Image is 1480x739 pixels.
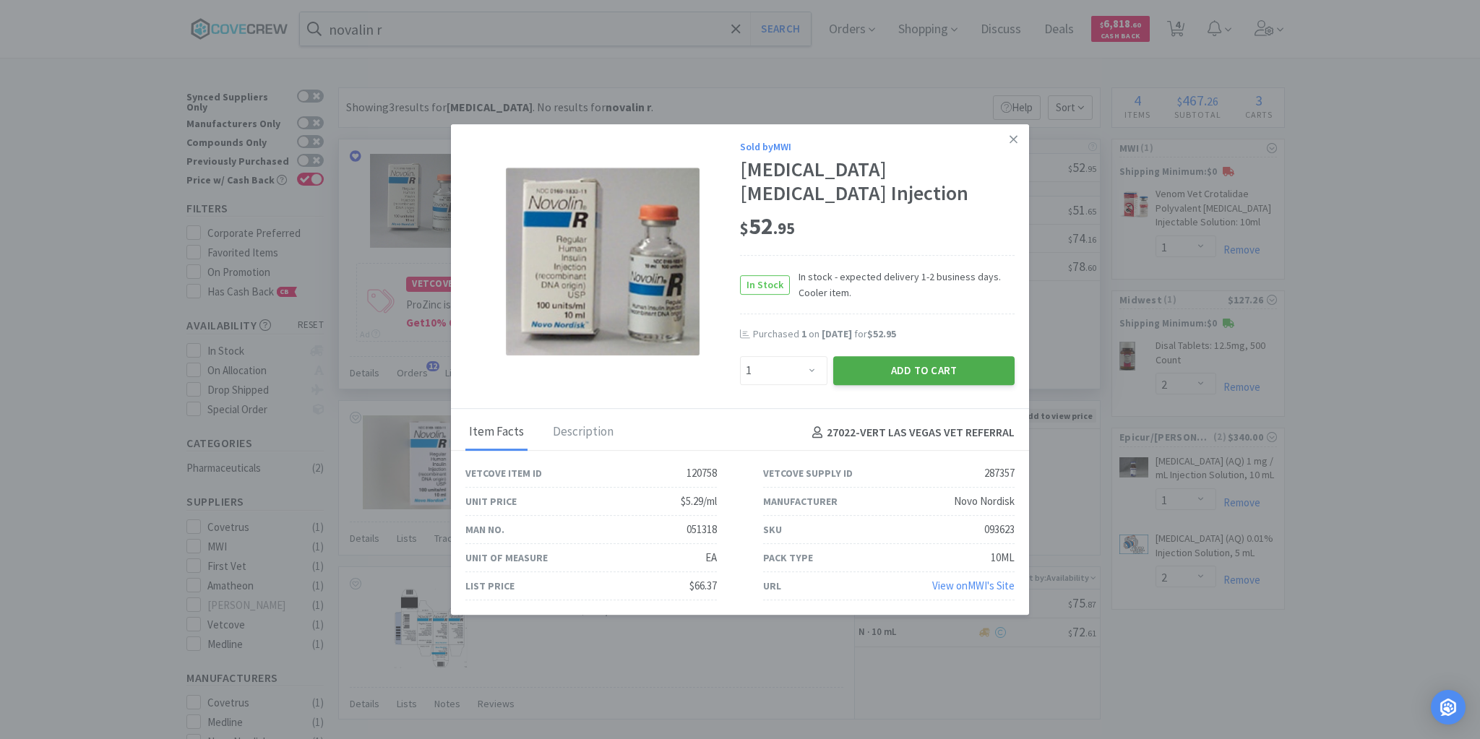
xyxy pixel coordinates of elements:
div: Vetcove Item ID [465,465,542,481]
div: $5.29/ml [681,493,717,510]
div: Item Facts [465,415,528,451]
span: 1 [801,328,806,341]
div: Sold by MWI [740,139,1015,155]
div: 120758 [687,464,717,482]
div: Man No. [465,522,504,537]
div: Novo Nordisk [954,493,1015,510]
div: Unit Price [465,493,517,509]
div: URL [763,578,781,594]
img: b1549518fcf341e6afebc89fb4263557_287357.png [506,168,700,355]
div: [MEDICAL_DATA] [MEDICAL_DATA] Injection [740,157,1015,206]
div: 051318 [687,521,717,538]
div: Pack Type [763,550,813,566]
div: Vetcove Supply ID [763,465,853,481]
div: 10ML [991,549,1015,566]
span: In Stock [741,276,789,294]
span: In stock - expected delivery 1-2 business days. Cooler item. [790,269,1015,301]
a: View onMWI's Site [932,579,1015,592]
div: List Price [465,578,515,594]
div: SKU [763,522,782,537]
div: 287357 [984,464,1015,482]
div: Open Intercom Messenger [1431,690,1466,725]
span: 52 [740,212,795,241]
div: EA [705,549,717,566]
div: $66.37 [689,577,717,595]
div: Description [549,415,617,451]
span: . 95 [773,218,795,238]
span: $52.95 [867,328,896,341]
div: Purchased on for [753,328,1015,342]
div: Manufacturer [763,493,838,509]
div: Unit of Measure [465,550,548,566]
h4: 27022 - VERT LAS VEGAS VET REFERRAL [806,423,1015,442]
button: Add to Cart [833,356,1015,385]
span: $ [740,218,749,238]
span: [DATE] [822,328,852,341]
div: 093623 [984,521,1015,538]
